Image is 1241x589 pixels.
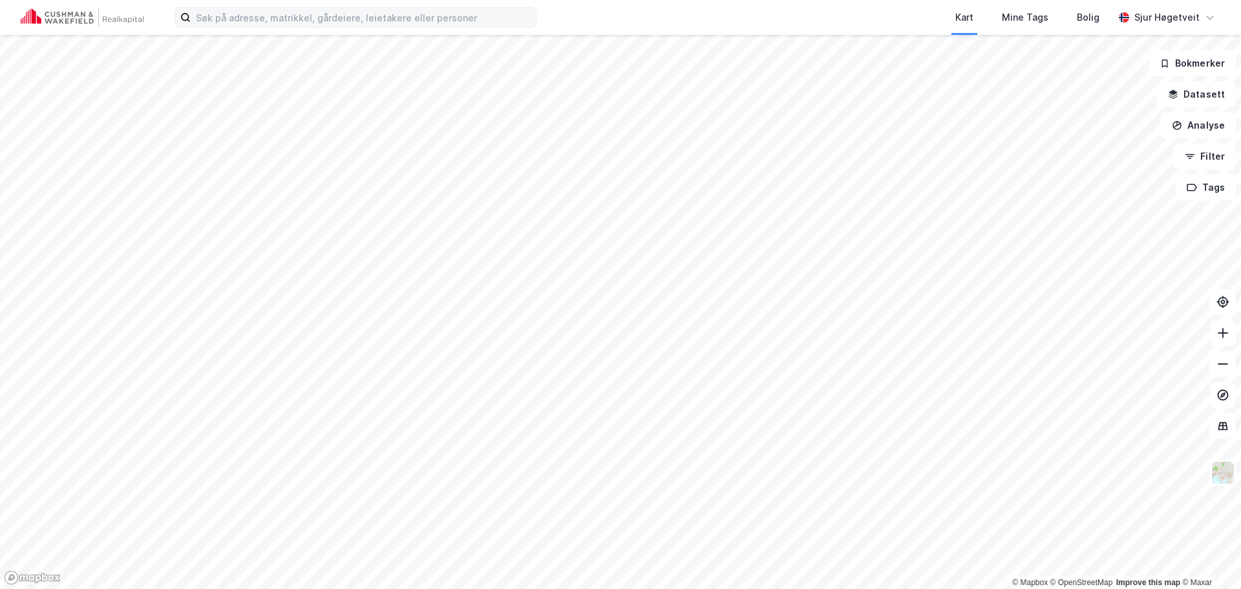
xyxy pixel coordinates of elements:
[1002,10,1048,25] div: Mine Tags
[21,8,143,27] img: cushman-wakefield-realkapital-logo.202ea83816669bd177139c58696a8fa1.svg
[1176,527,1241,589] iframe: Chat Widget
[191,8,536,27] input: Søk på adresse, matrikkel, gårdeiere, leietakere eller personer
[1134,10,1200,25] div: Sjur Høgetveit
[955,10,973,25] div: Kart
[1176,527,1241,589] div: Kontrollprogram for chat
[1077,10,1099,25] div: Bolig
